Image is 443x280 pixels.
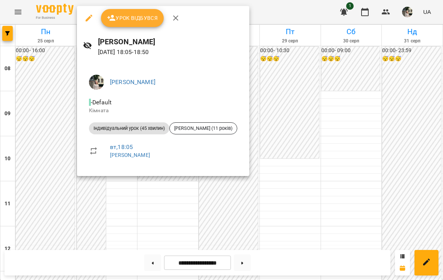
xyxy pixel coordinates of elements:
[98,48,243,57] p: [DATE] 18:05 - 18:50
[110,152,150,158] a: [PERSON_NAME]
[110,78,155,86] a: [PERSON_NAME]
[89,125,169,132] span: Індивідуальний урок (45 хвилин)
[89,107,237,114] p: Кімната
[89,99,113,106] span: - Default
[89,75,104,90] img: cf4d6eb83d031974aacf3fedae7611bc.jpeg
[98,36,243,48] h6: [PERSON_NAME]
[101,9,164,27] button: Урок відбувся
[110,143,133,151] a: вт , 18:05
[107,14,158,23] span: Урок відбувся
[170,125,237,132] span: [PERSON_NAME] (11 років)
[169,122,237,134] div: [PERSON_NAME] (11 років)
